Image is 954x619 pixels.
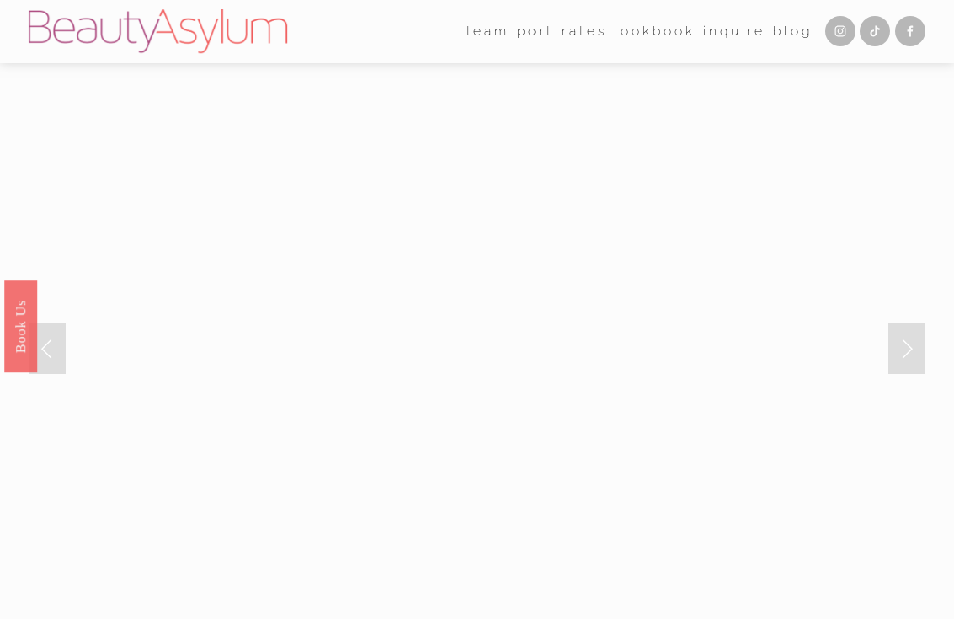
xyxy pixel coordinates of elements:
[29,323,66,374] a: Previous Slide
[703,19,765,45] a: Inquire
[895,16,925,46] a: Facebook
[4,280,37,371] a: Book Us
[466,19,510,43] span: team
[615,19,696,45] a: Lookbook
[29,9,287,53] img: Beauty Asylum | Bridal Hair &amp; Makeup Charlotte &amp; Atlanta
[466,19,510,45] a: folder dropdown
[773,19,813,45] a: Blog
[825,16,855,46] a: Instagram
[860,16,890,46] a: TikTok
[888,323,925,374] a: Next Slide
[562,19,607,45] a: Rates
[517,19,554,45] a: port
